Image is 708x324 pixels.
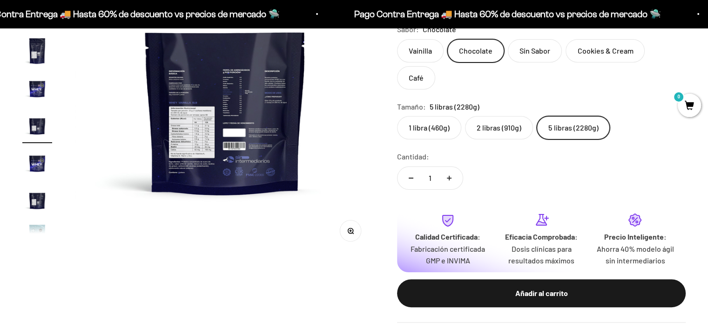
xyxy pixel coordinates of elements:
legend: Sabor: [397,23,419,35]
p: Pago Contra Entrega 🚚 Hasta 60% de descuento vs precios de mercado 🛸 [351,7,658,21]
button: Ir al artículo 11 [22,110,52,143]
img: Proteína Whey [22,148,52,178]
legend: Tamaño: [397,101,426,113]
strong: Precio Inteligente: [604,232,666,241]
button: Ir al artículo 12 [22,148,52,180]
span: Chocolate [423,23,456,35]
label: Cantidad: [397,151,429,163]
div: Añadir al carrito [416,287,667,299]
button: Reducir cantidad [398,167,425,189]
button: Ir al artículo 9 [22,36,52,69]
a: 0 [678,101,701,111]
strong: Calidad Certificada: [415,232,480,241]
button: Ir al artículo 13 [22,185,52,218]
span: 5 libras (2280g) [430,101,479,113]
button: Ir al artículo 10 [22,73,52,106]
img: Proteína Whey [22,185,52,215]
img: Proteína Whey [22,222,52,252]
mark: 0 [673,91,684,103]
p: Ahorra 40% modelo ágil sin intermediarios [596,243,674,267]
img: Proteína Whey [22,36,52,66]
button: Aumentar cantidad [436,167,463,189]
p: Dosis clínicas para resultados máximos [502,243,581,267]
button: Añadir al carrito [397,279,686,307]
img: Proteína Whey [22,110,52,140]
p: Fabricación certificada GMP e INVIMA [408,243,487,267]
strong: Eficacia Comprobada: [505,232,578,241]
img: Proteína Whey [22,73,52,103]
button: Ir al artículo 14 [22,222,52,255]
